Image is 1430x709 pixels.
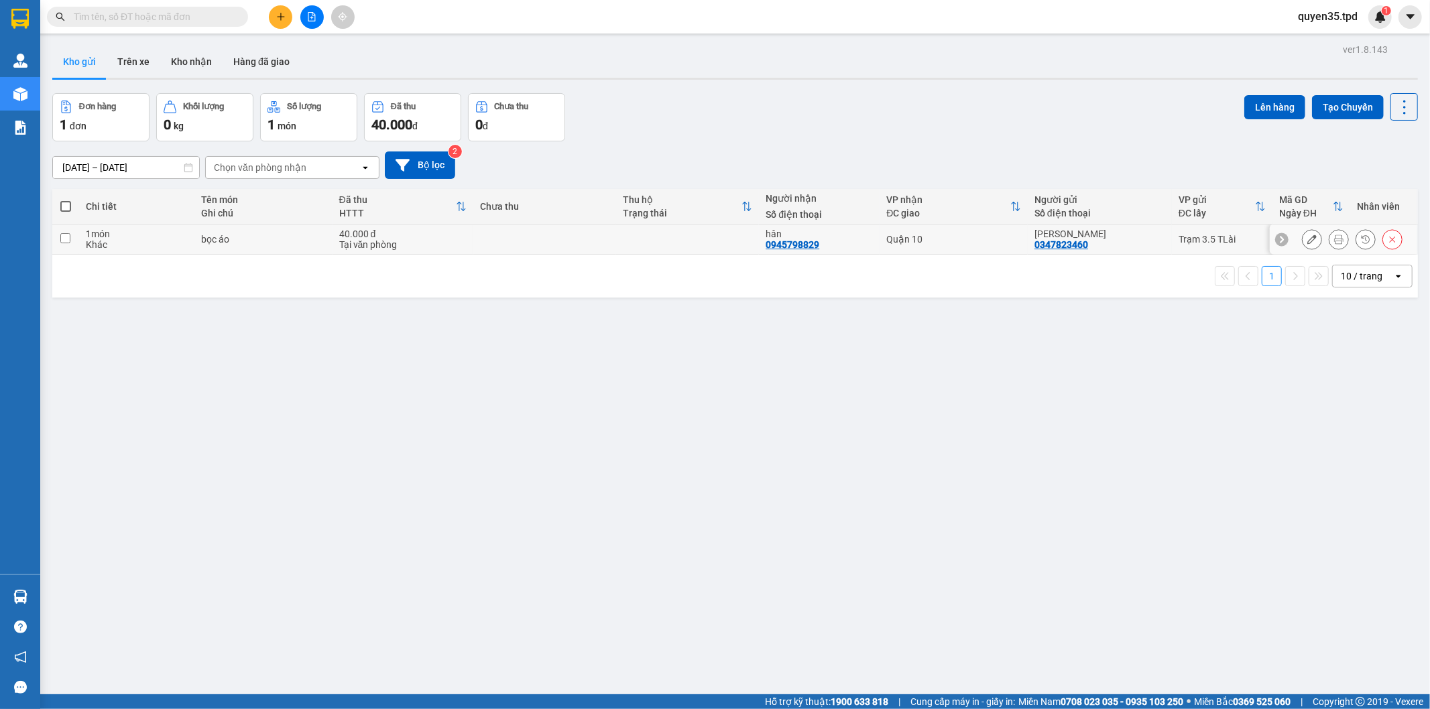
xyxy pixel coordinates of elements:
[385,151,455,179] button: Bộ lọc
[70,121,86,131] span: đơn
[1172,189,1272,224] th: Toggle SortBy
[1302,229,1322,249] div: Sửa đơn hàng
[1244,95,1305,119] button: Lên hàng
[371,117,412,133] span: 40.000
[183,102,224,111] div: Khối lượng
[79,102,116,111] div: Đơn hàng
[360,162,371,173] svg: open
[468,93,565,141] button: Chưa thu0đ
[1357,201,1410,212] div: Nhân viên
[1233,696,1291,707] strong: 0369 525 060
[483,121,488,131] span: đ
[412,121,418,131] span: đ
[13,121,27,135] img: solution-icon
[1301,694,1303,709] span: |
[74,9,232,24] input: Tìm tên, số ĐT hoặc mã đơn
[880,189,1028,224] th: Toggle SortBy
[86,239,188,250] div: Khác
[480,201,609,212] div: Chưa thu
[1356,697,1365,706] span: copyright
[13,87,27,101] img: warehouse-icon
[14,681,27,694] span: message
[287,102,321,111] div: Số lượng
[1061,696,1183,707] strong: 0708 023 035 - 0935 103 250
[269,5,292,29] button: plus
[339,239,467,250] div: Tại văn phòng
[1384,6,1388,15] span: 1
[156,93,253,141] button: Khối lượng0kg
[1382,6,1391,15] sup: 1
[1393,271,1404,281] svg: open
[214,161,306,174] div: Chọn văn phòng nhận
[1187,699,1191,704] span: ⚪️
[1287,8,1368,25] span: quyen35.tpd
[260,93,357,141] button: Số lượng1món
[364,93,461,141] button: Đã thu40.000đ
[164,117,171,133] span: 0
[276,12,286,21] span: plus
[11,9,29,29] img: logo-vxr
[449,145,462,158] sup: 2
[1262,266,1282,286] button: 1
[910,694,1015,709] span: Cung cấp máy in - giấy in:
[495,102,529,111] div: Chưa thu
[475,117,483,133] span: 0
[52,46,107,78] button: Kho gửi
[1018,694,1183,709] span: Miền Nam
[1034,229,1165,239] div: đoàn thanh hùng
[14,621,27,633] span: question-circle
[300,5,324,29] button: file-add
[1279,208,1333,218] div: Ngày ĐH
[174,121,184,131] span: kg
[1279,194,1333,205] div: Mã GD
[53,157,199,178] input: Select a date range.
[765,694,888,709] span: Hỗ trợ kỹ thuật:
[14,651,27,663] span: notification
[898,694,900,709] span: |
[160,46,223,78] button: Kho nhận
[338,12,347,21] span: aim
[52,93,150,141] button: Đơn hàng1đơn
[623,194,741,205] div: Thu hộ
[1312,95,1384,119] button: Tạo Chuyến
[1374,11,1386,23] img: icon-new-feature
[616,189,759,224] th: Toggle SortBy
[1405,11,1417,23] span: caret-down
[56,12,65,21] span: search
[1341,269,1382,283] div: 10 / trang
[201,234,326,245] div: bọc áo
[1034,239,1088,250] div: 0347823460
[391,102,416,111] div: Đã thu
[1398,5,1422,29] button: caret-down
[1194,694,1291,709] span: Miền Bắc
[278,121,296,131] span: món
[1034,194,1165,205] div: Người gửi
[623,208,741,218] div: Trạng thái
[223,46,300,78] button: Hàng đã giao
[86,201,188,212] div: Chi tiết
[1179,194,1255,205] div: VP gửi
[339,194,457,205] div: Đã thu
[886,208,1010,218] div: ĐC giao
[201,194,326,205] div: Tên món
[201,208,326,218] div: Ghi chú
[1034,208,1165,218] div: Số điện thoại
[333,189,474,224] th: Toggle SortBy
[13,590,27,604] img: warehouse-icon
[766,209,873,220] div: Số điện thoại
[339,208,457,218] div: HTTT
[766,239,819,250] div: 0945798829
[331,5,355,29] button: aim
[1179,208,1255,218] div: ĐC lấy
[60,117,67,133] span: 1
[307,12,316,21] span: file-add
[1343,42,1388,57] div: ver 1.8.143
[86,229,188,239] div: 1 món
[13,54,27,68] img: warehouse-icon
[766,193,873,204] div: Người nhận
[267,117,275,133] span: 1
[107,46,160,78] button: Trên xe
[886,194,1010,205] div: VP nhận
[1179,234,1266,245] div: Trạm 3.5 TLài
[1272,189,1350,224] th: Toggle SortBy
